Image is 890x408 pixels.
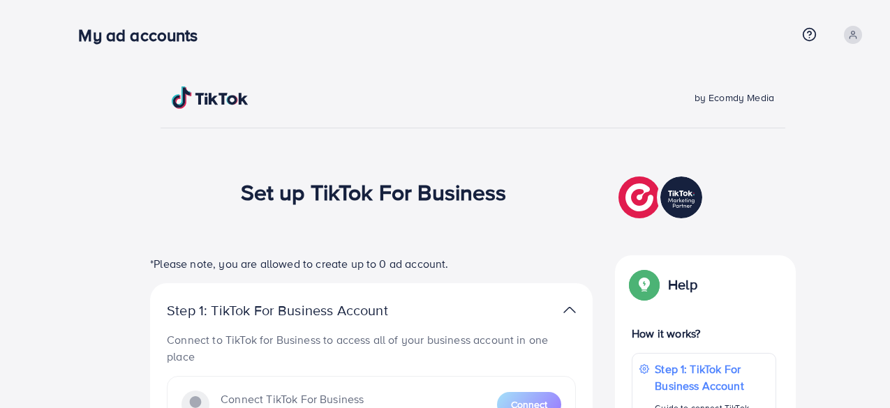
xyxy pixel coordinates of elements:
img: TikTok partner [563,300,576,320]
p: Step 1: TikTok For Business Account [167,302,432,319]
h1: Set up TikTok For Business [241,179,507,205]
p: Help [668,276,697,293]
p: How it works? [632,325,776,342]
h3: My ad accounts [78,25,209,45]
img: Popup guide [632,272,657,297]
img: TikTok partner [618,173,706,222]
span: by Ecomdy Media [695,91,774,105]
p: *Please note, you are allowed to create up to 0 ad account. [150,255,593,272]
img: TikTok [172,86,249,109]
p: Step 1: TikTok For Business Account [655,361,769,394]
